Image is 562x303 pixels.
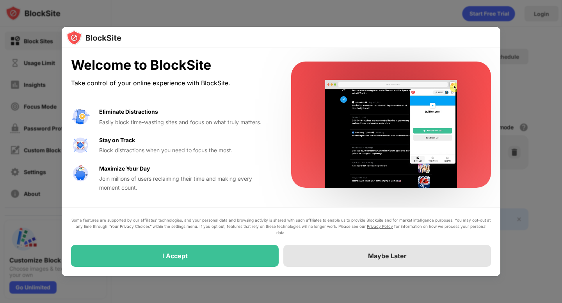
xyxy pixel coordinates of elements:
[66,30,121,46] img: logo-blocksite.svg
[71,164,90,183] img: value-safe-time.svg
[71,57,272,73] div: Welcome to BlockSite
[99,136,135,144] div: Stay on Track
[99,118,272,127] div: Easily block time-wasting sites and focus on what truly matters.
[71,136,90,155] img: value-focus.svg
[71,107,90,126] img: value-avoid-distractions.svg
[368,252,407,260] div: Maybe Later
[71,217,491,236] div: Some features are supported by our affiliates’ technologies, and your personal data and browsing ...
[99,164,150,173] div: Maximize Your Day
[99,174,272,192] div: Join millions of users reclaiming their time and making every moment count.
[162,252,188,260] div: I Accept
[71,78,272,89] div: Take control of your online experience with BlockSite.
[99,146,272,155] div: Block distractions when you need to focus the most.
[367,224,393,229] a: Privacy Policy
[99,107,158,116] div: Eliminate Distractions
